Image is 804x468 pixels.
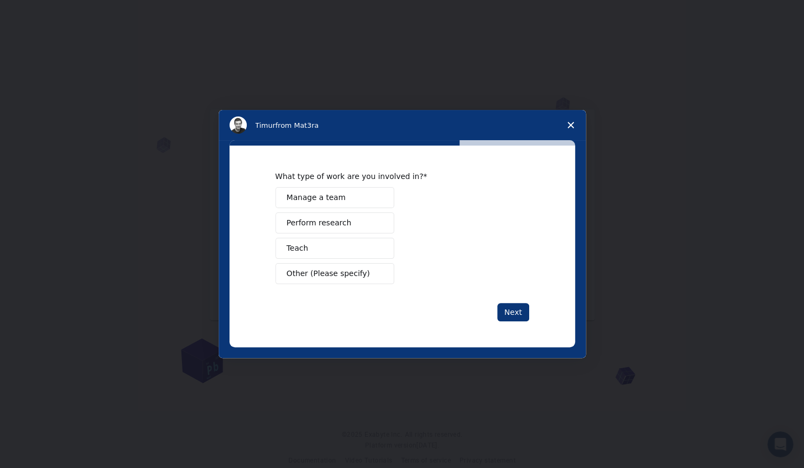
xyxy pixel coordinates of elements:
[275,171,513,181] div: What type of work are you involved in?
[22,8,60,17] span: Support
[255,121,275,129] span: Timur
[287,268,370,279] span: Other (Please specify)
[497,303,529,321] button: Next
[556,110,586,140] span: Close survey
[275,212,394,233] button: Perform research
[275,187,394,208] button: Manage a team
[275,121,319,129] span: from Mat3ra
[287,243,308,254] span: Teach
[287,217,352,229] span: Perform research
[229,116,247,134] img: Profile image for Timur
[275,263,394,284] button: Other (Please specify)
[287,192,346,203] span: Manage a team
[275,238,394,259] button: Teach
